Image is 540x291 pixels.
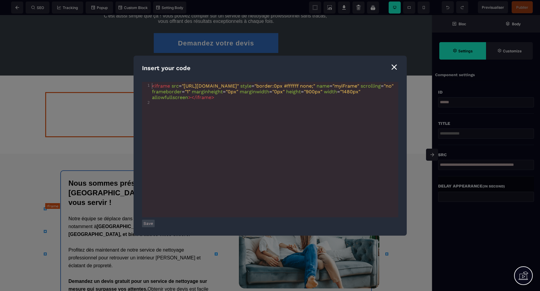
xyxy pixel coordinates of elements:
button: Demandez votre devis [154,18,278,38]
span: "0px" [226,89,238,94]
span: marginwidth [240,89,269,94]
span: iframe [155,83,170,89]
span: "[URL][DOMAIN_NAME]" [182,83,239,89]
span: width [324,89,337,94]
img: 28688e4c927e6894e2b56d17b978806a_65d34196e6d2a_Plandetravail2-min.png [239,169,381,274]
b: [GEOGRAPHIC_DATA], [GEOGRAPHIC_DATA], [GEOGRAPHIC_DATA], et bien d'autres villes encore. [68,209,205,222]
span: < [152,83,155,89]
span: > [211,94,214,100]
span: name [317,83,330,89]
span: "900px" [304,89,322,94]
span: marginheight [192,89,223,94]
span: "1480px" [340,89,360,94]
div: 2 [142,100,151,105]
span: ></ [188,94,196,100]
b: Demandez un devis gratuit pour un service de nettoyage sur mesure qui surpasse vos attentes. [68,264,208,277]
div: Insert your code [142,64,398,72]
span: height [286,89,301,94]
span: style [240,83,251,89]
button: Save [142,220,155,227]
span: "1" [185,89,190,94]
span: frameborder [152,89,182,94]
span: src [172,83,179,89]
div: ⨯ [390,61,398,73]
h2: Nous sommes présents dans toute la [GEOGRAPHIC_DATA] Romande pour vous servir ! [68,160,213,195]
div: 1 [142,83,151,88]
span: "border:0px #ffffff none;" [254,83,315,89]
span: scrolling [361,83,381,89]
span: "myiFrame" [333,83,359,89]
span: "no" [384,83,393,89]
span: allowfullscreen [152,94,188,100]
span: = = = = = = = = = [152,83,395,100]
span: iframe [196,94,211,100]
span: "0px" [272,89,285,94]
